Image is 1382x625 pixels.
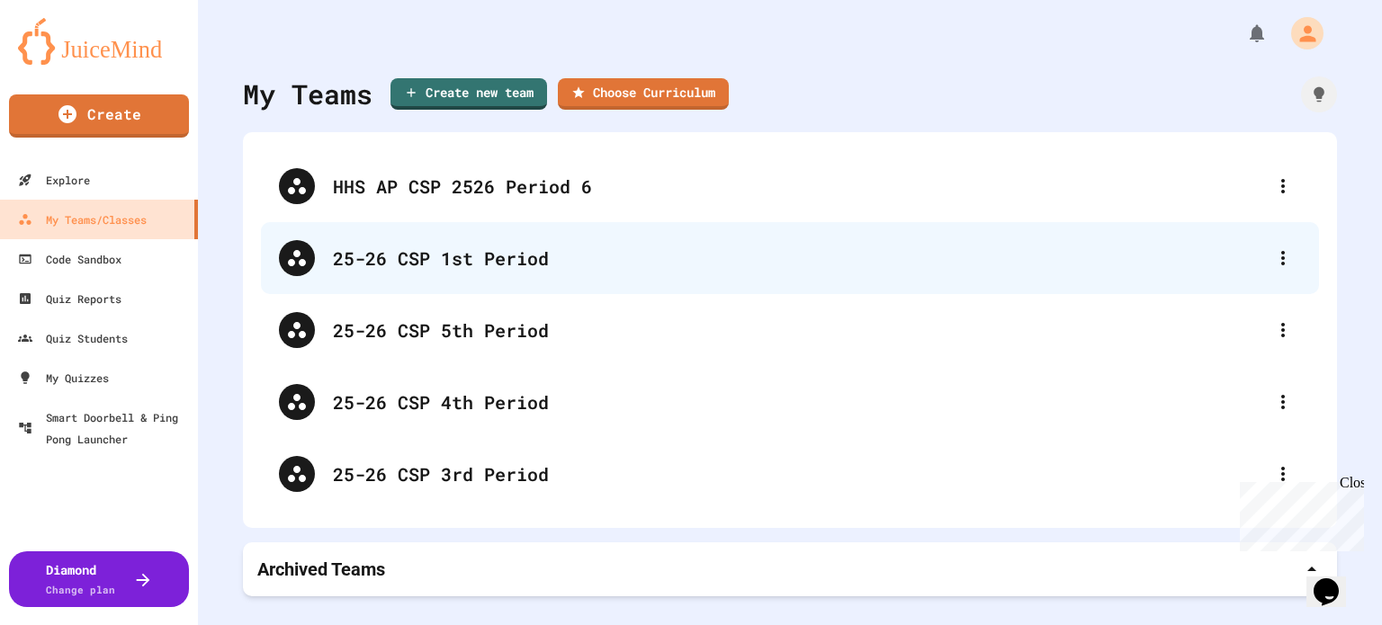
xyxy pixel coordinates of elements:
[9,94,189,138] a: Create
[257,557,385,582] p: Archived Teams
[18,209,147,230] div: My Teams/Classes
[261,366,1319,438] div: 25-26 CSP 4th Period
[18,406,191,450] div: Smart Doorbell & Ping Pong Launcher
[261,150,1319,222] div: HHS AP CSP 2526 Period 6
[261,438,1319,510] div: 25-26 CSP 3rd Period
[333,317,1265,344] div: 25-26 CSP 5th Period
[18,367,109,388] div: My Quizzes
[18,248,121,270] div: Code Sandbox
[1233,475,1364,551] iframe: chat widget
[46,583,115,596] span: Change plan
[1272,13,1328,54] div: My Account
[243,74,372,114] div: My Teams
[333,388,1265,415] div: 25-26 CSP 4th Period
[46,560,115,598] div: Diamond
[18,327,128,349] div: Quiz Students
[261,222,1319,294] div: 25-26 CSP 1st Period
[7,7,124,114] div: Chat with us now!Close
[333,245,1265,272] div: 25-26 CSP 1st Period
[333,173,1265,200] div: HHS AP CSP 2526 Period 6
[18,169,90,191] div: Explore
[1213,18,1272,49] div: My Notifications
[18,18,180,65] img: logo-orange.svg
[390,78,547,110] a: Create new team
[9,551,189,607] button: DiamondChange plan
[261,294,1319,366] div: 25-26 CSP 5th Period
[558,78,729,110] a: Choose Curriculum
[333,460,1265,487] div: 25-26 CSP 3rd Period
[18,288,121,309] div: Quiz Reports
[1301,76,1337,112] div: How it works
[1306,553,1364,607] iframe: chat widget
